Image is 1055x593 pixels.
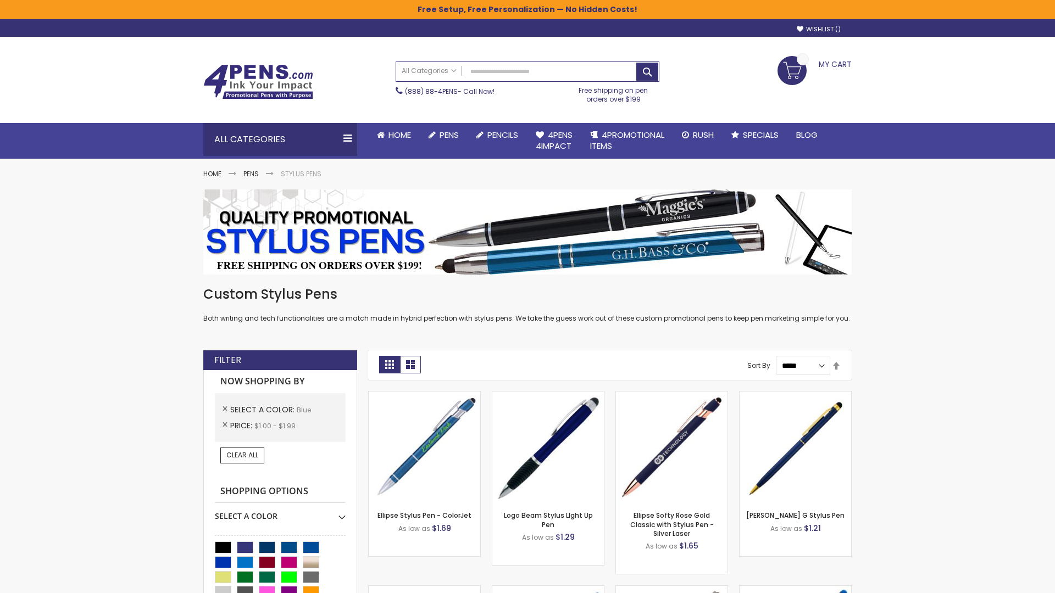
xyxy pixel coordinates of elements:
[203,286,852,303] h1: Custom Stylus Pens
[243,169,259,178] a: Pens
[402,66,457,75] span: All Categories
[214,354,241,366] strong: Filter
[504,511,593,529] a: Logo Beam Stylus LIght Up Pen
[215,480,346,504] strong: Shopping Options
[220,447,264,463] a: Clear All
[432,523,451,534] span: $1.69
[492,391,604,503] img: Logo Beam Stylus LIght Up Pen-Blue
[679,540,698,551] span: $1.65
[396,62,462,80] a: All Categories
[527,123,581,159] a: 4Pens4impact
[203,64,313,99] img: 4Pens Custom Pens and Promotional Products
[743,129,779,141] span: Specials
[492,391,604,400] a: Logo Beam Stylus LIght Up Pen-Blue
[230,420,254,431] span: Price
[254,421,296,430] span: $1.00 - $1.99
[203,286,852,323] div: Both writing and tech functionalities are a match made in hybrid perfection with stylus pens. We ...
[581,123,673,159] a: 4PROMOTIONALITEMS
[568,82,660,104] div: Free shipping on pen orders over $199
[770,524,802,533] span: As low as
[420,123,468,147] a: Pens
[226,450,258,460] span: Clear All
[379,356,400,373] strong: Grid
[398,524,430,533] span: As low as
[590,129,664,152] span: 4PROMOTIONAL ITEMS
[616,391,728,503] img: Ellipse Softy Rose Gold Classic with Stylus Pen - Silver Laser-Blue
[369,391,480,503] img: Ellipse Stylus Pen - ColorJet-Blue
[215,370,346,393] strong: Now Shopping by
[230,404,297,415] span: Select A Color
[377,511,471,520] a: Ellipse Stylus Pen - ColorJet
[369,391,480,400] a: Ellipse Stylus Pen - ColorJet-Blue
[203,123,357,156] div: All Categories
[405,87,458,96] a: (888) 88-4PENS
[747,361,770,370] label: Sort By
[368,123,420,147] a: Home
[281,169,321,178] strong: Stylus Pens
[215,503,346,522] div: Select A Color
[723,123,787,147] a: Specials
[740,391,851,503] img: Meryl G Stylus Pen-Blue
[630,511,714,538] a: Ellipse Softy Rose Gold Classic with Stylus Pen - Silver Laser
[746,511,845,520] a: [PERSON_NAME] G Stylus Pen
[693,129,714,141] span: Rush
[796,129,818,141] span: Blog
[804,523,821,534] span: $1.21
[405,87,495,96] span: - Call Now!
[440,129,459,141] span: Pens
[487,129,518,141] span: Pencils
[556,532,575,542] span: $1.29
[673,123,723,147] a: Rush
[536,129,573,152] span: 4Pens 4impact
[203,169,221,178] a: Home
[646,541,678,551] span: As low as
[388,129,411,141] span: Home
[740,391,851,400] a: Meryl G Stylus Pen-Blue
[797,25,841,33] a: Wishlist
[203,189,852,275] img: Stylus Pens
[297,405,311,415] span: Blue
[616,391,728,400] a: Ellipse Softy Rose Gold Classic with Stylus Pen - Silver Laser-Blue
[522,533,554,542] span: As low as
[468,123,527,147] a: Pencils
[787,123,826,147] a: Blog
